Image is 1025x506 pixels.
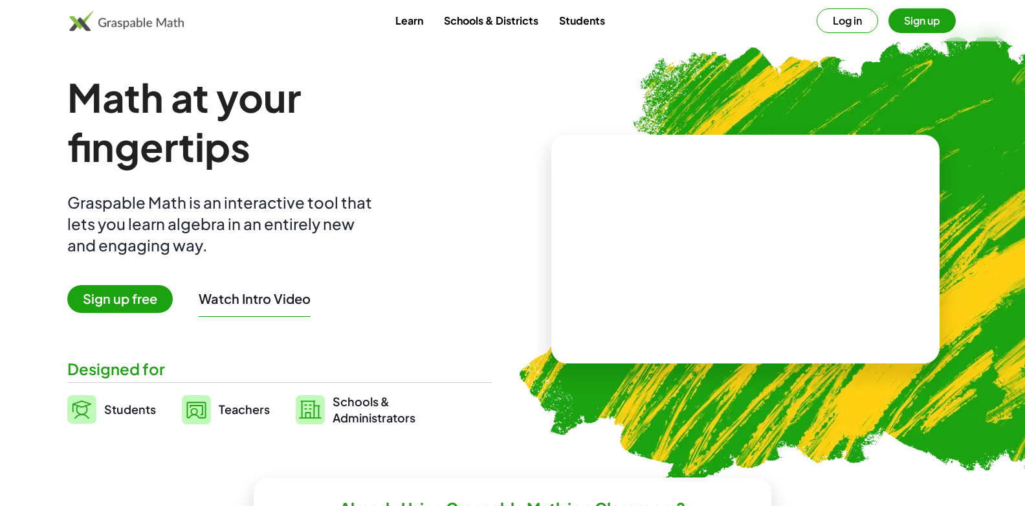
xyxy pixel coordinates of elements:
[67,393,156,426] a: Students
[549,8,615,32] a: Students
[67,358,492,380] div: Designed for
[67,73,479,171] h1: Math at your fingertips
[296,393,415,426] a: Schools &Administrators
[67,192,378,256] div: Graspable Math is an interactive tool that lets you learn algebra in an entirely new and engaging...
[888,8,956,33] button: Sign up
[219,402,270,417] span: Teachers
[385,8,434,32] a: Learn
[333,393,415,426] span: Schools & Administrators
[182,395,211,424] img: svg%3e
[67,395,96,424] img: svg%3e
[648,201,843,298] video: What is this? This is dynamic math notation. Dynamic math notation plays a central role in how Gr...
[434,8,549,32] a: Schools & Districts
[182,393,270,426] a: Teachers
[67,285,173,313] span: Sign up free
[296,395,325,424] img: svg%3e
[104,402,156,417] span: Students
[199,290,311,307] button: Watch Intro Video
[817,8,878,33] button: Log in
